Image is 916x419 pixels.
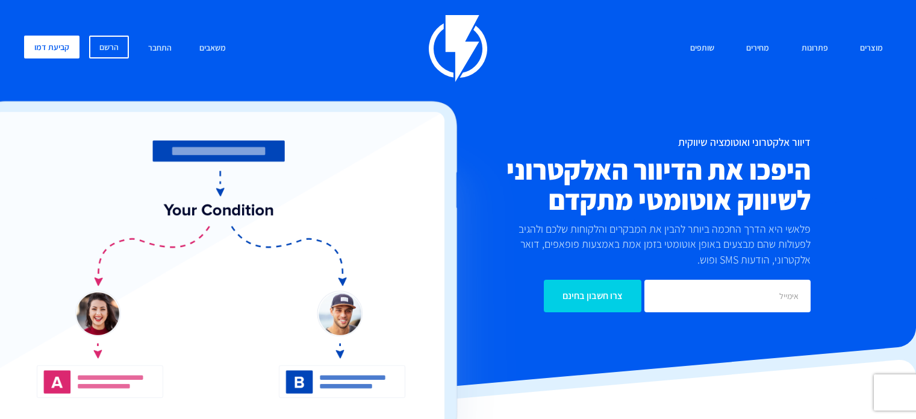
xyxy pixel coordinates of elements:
a: פתרונות [793,36,837,61]
p: פלאשי היא הדרך החכמה ביותר להבין את המבקרים והלקוחות שלכם ולהגיב לפעולות שהם מבצעים באופן אוטומטי... [503,221,811,268]
a: שותפים [681,36,723,61]
a: מוצרים [851,36,892,61]
h2: היפכו את הדיוור האלקטרוני לשיווק אוטומטי מתקדם [394,154,811,215]
h1: דיוור אלקטרוני ואוטומציה שיווקית [394,136,811,148]
a: הרשם [89,36,129,58]
a: מחירים [737,36,778,61]
input: אימייל [644,280,811,312]
a: משאבים [190,36,235,61]
a: התחבר [139,36,181,61]
a: קביעת דמו [24,36,79,58]
input: צרו חשבון בחינם [544,280,641,312]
